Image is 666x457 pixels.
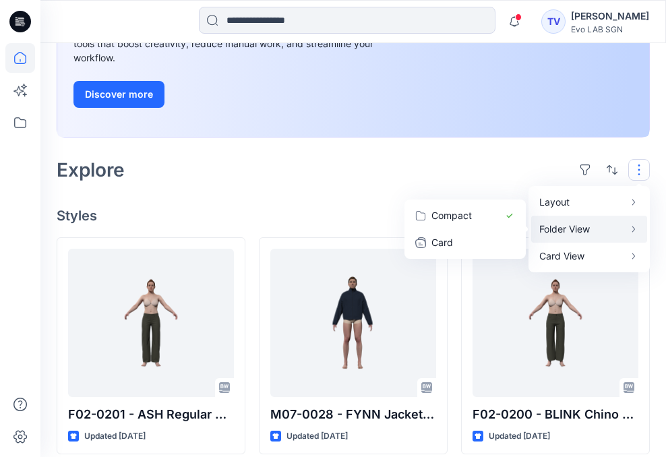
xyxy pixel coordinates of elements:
p: M07-0028 - FYNN Jacket - PPT [270,405,436,424]
div: [PERSON_NAME] [571,8,649,24]
div: Evo LAB SGN [571,24,649,34]
p: F02-0200 - BLINK Chino Pants - CT [473,405,638,424]
div: Explore ideas faster and recolor styles at scale with AI-powered tools that boost creativity, red... [73,22,377,65]
a: Discover more [73,81,377,108]
h4: Styles [57,208,650,224]
p: F02-0201 - ASH Regular Pants - CORD [68,405,234,424]
h2: Explore [57,159,125,181]
p: Updated [DATE] [286,429,348,444]
p: Card View [539,248,624,264]
a: F02-0201 - ASH Regular Pants - CORD [68,249,234,397]
p: Updated [DATE] [489,429,550,444]
div: TV [541,9,566,34]
a: M07-0028 - FYNN Jacket - PPT [270,249,436,397]
p: Folder View [539,221,624,237]
p: Card [431,235,499,251]
button: Discover more [73,81,164,108]
p: Updated [DATE] [84,429,146,444]
p: Compact [431,208,499,224]
a: F02-0200 - BLINK Chino Pants - CT [473,249,638,397]
p: Layout [539,194,624,210]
